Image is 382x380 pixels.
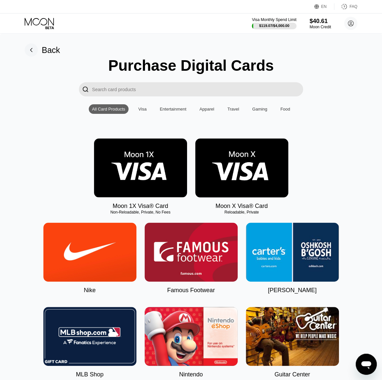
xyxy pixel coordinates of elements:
div: Famous Footwear [167,287,215,294]
div: Visa Monthly Spend Limit [252,17,296,22]
div: All Card Products [89,104,129,114]
div: $119.07 / $4,000.00 [259,24,289,28]
div: Gaming [249,104,271,114]
div: Food [277,104,294,114]
div: Guitar Center [275,371,310,378]
div: Nintendo [179,371,203,378]
div: Entertainment [160,107,186,112]
input: Search card products [92,82,303,96]
div: FAQ [334,3,357,10]
div: Moon Credit [310,25,331,29]
div: Moon X Visa® Card [215,203,268,210]
iframe: Кнопка запуска окна обмена сообщениями [356,354,377,375]
div: $40.61 [310,18,331,25]
div: FAQ [349,4,357,9]
div: Non-Reloadable, Private, No Fees [94,210,187,215]
div: Visa [135,104,150,114]
div: $40.61Moon Credit [310,18,331,29]
div:  [82,86,89,93]
div: Apparel [200,107,214,112]
div: Nike [84,287,96,294]
div: EN [314,3,334,10]
div: Back [42,45,60,55]
div: [PERSON_NAME] [268,287,317,294]
div: Moon 1X Visa® Card [112,203,168,210]
div: Visa [138,107,147,112]
div: Purchase Digital Cards [108,57,274,74]
div: All Card Products [92,107,125,112]
div: Food [280,107,290,112]
div: Visa Monthly Spend Limit$119.07/$4,000.00 [252,17,296,29]
div: Gaming [252,107,267,112]
div: Apparel [196,104,218,114]
div: Travel [227,107,239,112]
div: EN [321,4,327,9]
div: Back [25,43,60,57]
div: Reloadable, Private [195,210,288,215]
div: Travel [224,104,243,114]
div: MLB Shop [76,371,104,378]
div: Entertainment [156,104,190,114]
div:  [79,82,92,96]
